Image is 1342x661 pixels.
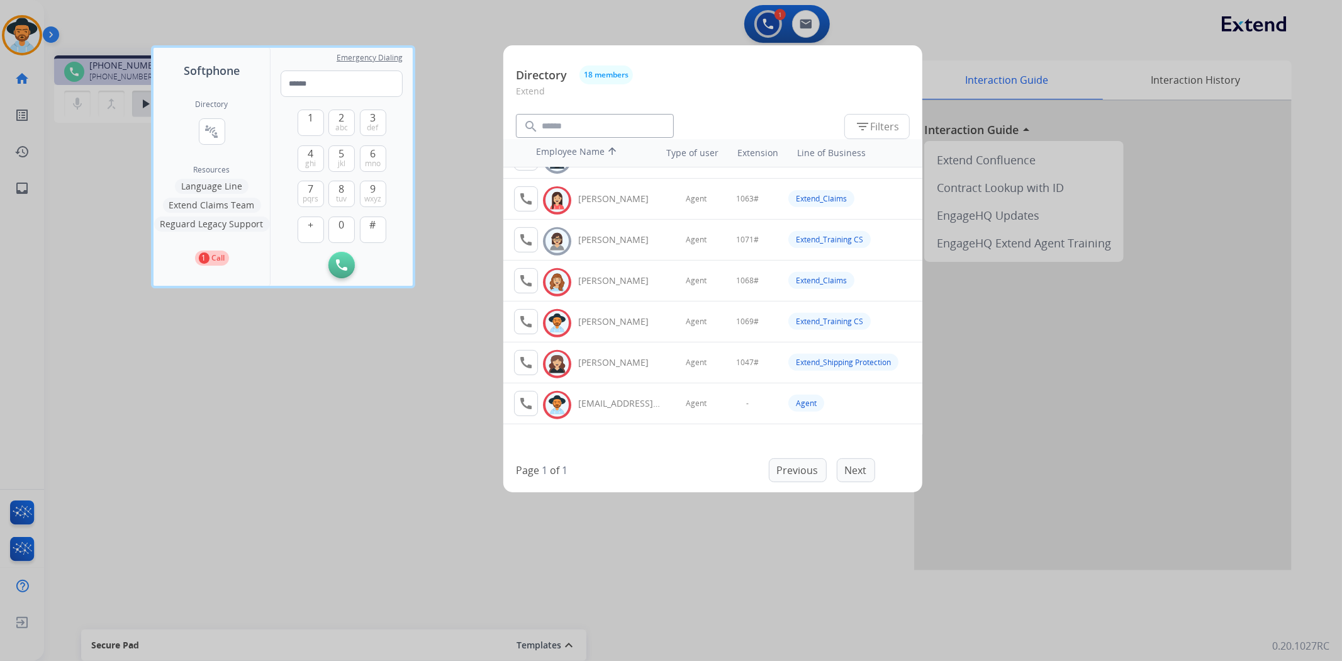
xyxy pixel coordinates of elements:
[578,397,663,410] div: [EMAIL_ADDRESS][DOMAIN_NAME]
[518,355,534,370] mat-icon: call
[194,165,230,175] span: Resources
[548,232,566,251] img: avatar
[736,276,759,286] span: 1068#
[550,463,559,478] p: of
[328,217,355,243] button: 0
[364,194,381,204] span: wxyz
[736,194,759,204] span: 1063#
[370,110,376,125] span: 3
[686,194,707,204] span: Agent
[855,119,870,134] mat-icon: filter_list
[365,159,381,169] span: mno
[298,181,324,207] button: 7pqrs
[578,356,663,369] div: [PERSON_NAME]
[788,272,854,289] div: Extend_Claims
[548,314,566,333] img: avatar
[154,217,270,232] button: Reguard Legacy Support
[360,145,386,172] button: 6mno
[578,193,663,205] div: [PERSON_NAME]
[518,273,534,288] mat-icon: call
[649,140,725,166] th: Type of user
[328,181,355,207] button: 8tuv
[175,179,249,194] button: Language Line
[184,62,240,79] span: Softphone
[530,139,643,167] th: Employee Name
[736,358,759,368] span: 1047#
[308,146,313,161] span: 4
[370,217,376,232] span: #
[518,191,534,206] mat-icon: call
[518,232,534,247] mat-icon: call
[548,354,566,374] img: avatar
[731,140,785,166] th: Extension
[298,110,324,136] button: 1
[298,217,324,243] button: +
[338,159,345,169] span: jkl
[199,252,210,264] p: 1
[308,110,313,125] span: 1
[367,123,379,133] span: def
[360,110,386,136] button: 3def
[605,145,620,161] mat-icon: arrow_upward
[548,395,566,415] img: avatar
[686,358,707,368] span: Agent
[791,140,916,166] th: Line of Business
[195,251,229,266] button: 1Call
[212,252,225,264] p: Call
[337,194,347,204] span: tuv
[370,146,376,161] span: 6
[370,181,376,196] span: 9
[548,191,566,210] img: avatar
[339,217,345,232] span: 0
[788,354,898,371] div: Extend_Shipping Protection
[746,398,749,409] span: -
[163,198,261,213] button: Extend Claims Team
[523,119,539,134] mat-icon: search
[736,235,759,245] span: 1071#
[308,217,313,232] span: +
[360,217,386,243] button: #
[328,145,355,172] button: 5jkl
[305,159,316,169] span: ghi
[204,124,220,139] mat-icon: connect_without_contact
[516,67,567,84] p: Directory
[516,84,910,108] p: Extend
[788,231,871,248] div: Extend_Training CS
[339,146,345,161] span: 5
[855,119,899,134] span: Filters
[1272,638,1329,653] p: 0.20.1027RC
[579,65,633,84] button: 18 members
[339,110,345,125] span: 2
[686,276,707,286] span: Agent
[548,273,566,292] img: avatar
[788,395,824,412] div: Agent
[516,463,539,478] p: Page
[308,181,313,196] span: 7
[196,99,228,110] h2: Directory
[844,114,910,139] button: Filters
[686,398,707,409] span: Agent
[518,314,534,329] mat-icon: call
[736,317,759,327] span: 1069#
[788,190,854,207] div: Extend_Claims
[339,181,345,196] span: 8
[335,123,348,133] span: abc
[518,396,534,411] mat-icon: call
[360,181,386,207] button: 9wxyz
[303,194,318,204] span: pqrs
[337,53,403,63] span: Emergency Dialing
[298,145,324,172] button: 4ghi
[578,234,663,246] div: [PERSON_NAME]
[336,259,347,271] img: call-button
[686,235,707,245] span: Agent
[788,313,871,330] div: Extend_Training CS
[578,274,663,287] div: [PERSON_NAME]
[328,110,355,136] button: 2abc
[578,315,663,328] div: [PERSON_NAME]
[686,317,707,327] span: Agent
